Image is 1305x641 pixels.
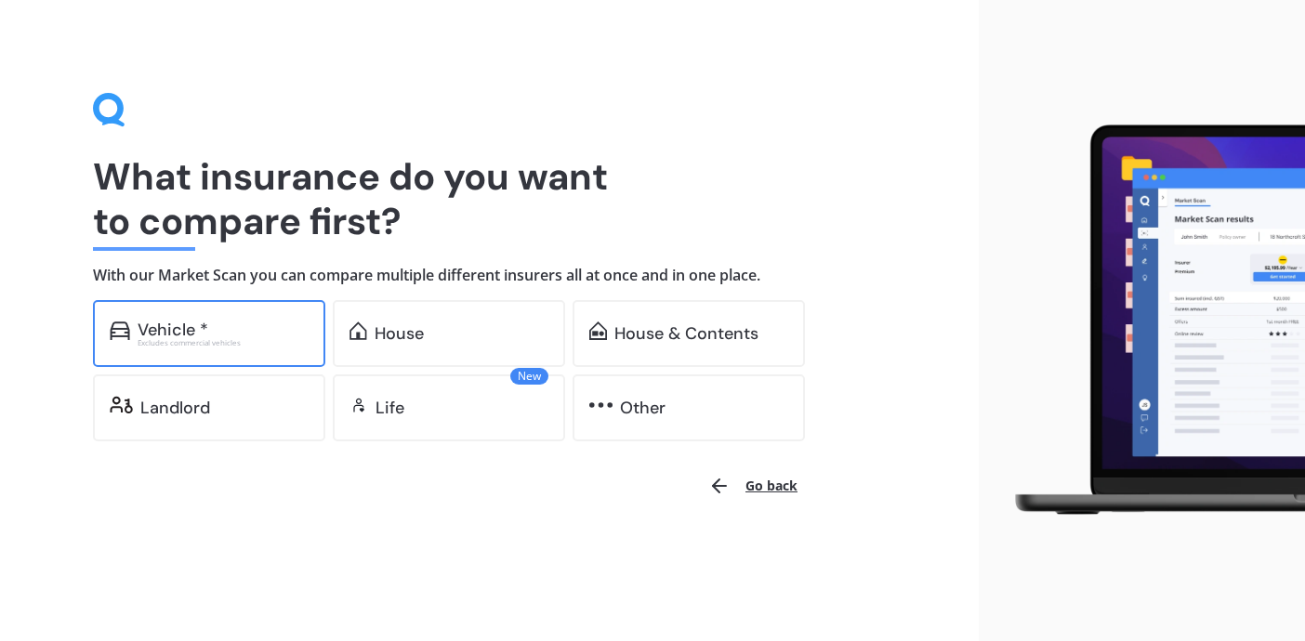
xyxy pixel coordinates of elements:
img: home.91c183c226a05b4dc763.svg [349,321,367,340]
h4: With our Market Scan you can compare multiple different insurers all at once and in one place. [93,266,886,285]
img: life.f720d6a2d7cdcd3ad642.svg [349,396,368,414]
img: laptop.webp [994,116,1305,525]
div: Other [620,399,666,417]
img: other.81dba5aafe580aa69f38.svg [589,396,613,414]
img: home-and-contents.b802091223b8502ef2dd.svg [589,321,607,340]
div: Landlord [140,399,210,417]
span: New [510,368,548,385]
img: landlord.470ea2398dcb263567d0.svg [110,396,133,414]
div: House & Contents [614,324,758,343]
div: Vehicle * [138,320,208,339]
img: car.f15378c7a67c060ca3f3.svg [110,321,130,340]
div: Life [376,399,404,417]
div: Excludes commercial vehicles [138,339,309,347]
button: Go back [697,464,809,508]
div: House [375,324,424,343]
h1: What insurance do you want to compare first? [93,154,886,243]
